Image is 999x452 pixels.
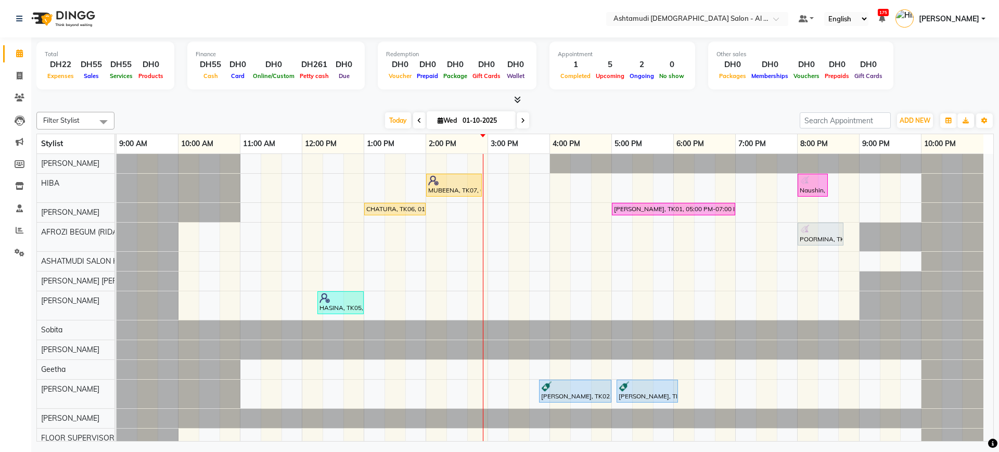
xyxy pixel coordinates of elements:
[297,72,331,80] span: Petty cash
[228,72,247,80] span: Card
[41,325,62,334] span: Sobita
[749,72,791,80] span: Memberships
[459,113,511,128] input: 2025-10-01
[106,59,136,71] div: DH55
[716,59,749,71] div: DH0
[41,345,99,354] span: [PERSON_NAME]
[879,14,885,23] a: 175
[196,50,356,59] div: Finance
[297,59,331,71] div: DH261
[365,204,425,214] div: CHATURA, TK06, 01:00 PM-02:00 PM, Hair Spa Classic - Long
[613,204,734,214] div: [PERSON_NAME], TK01, 05:00 PM-07:00 PM, Amonia Free Full Head color (Schwarzkopf / L’Oréal) - Medium
[178,136,216,151] a: 10:00 AM
[919,14,979,24] span: [PERSON_NAME]
[385,112,411,128] span: Today
[749,59,791,71] div: DH0
[593,72,627,80] span: Upcoming
[41,159,99,168] span: [PERSON_NAME]
[895,9,914,28] img: Himanshu Akania
[618,381,677,401] div: [PERSON_NAME], TK02, 05:05 PM-06:05 PM, Creative Hair Cut
[900,117,930,124] span: ADD NEW
[503,59,528,71] div: DH0
[470,59,503,71] div: DH0
[435,117,459,124] span: Wed
[136,59,166,71] div: DH0
[414,72,441,80] span: Prepaid
[386,50,528,59] div: Redemption
[716,72,749,80] span: Packages
[41,256,145,266] span: ASHATMUDI SALON KARAMA
[318,293,363,313] div: HASINA, TK05, 12:15 PM-01:00 PM, Kids Hair Cut
[76,59,106,71] div: DH55
[225,59,250,71] div: DH0
[81,72,101,80] span: Sales
[488,136,521,151] a: 3:00 PM
[336,72,352,80] span: Due
[27,4,98,33] img: logo
[41,414,99,423] span: [PERSON_NAME]
[627,72,657,80] span: Ongoing
[921,136,958,151] a: 10:00 PM
[441,59,470,71] div: DH0
[201,72,221,80] span: Cash
[674,136,707,151] a: 6:00 PM
[822,59,852,71] div: DH0
[897,113,933,128] button: ADD NEW
[558,50,687,59] div: Appointment
[550,136,583,151] a: 4:00 PM
[470,72,503,80] span: Gift Cards
[798,136,830,151] a: 8:00 PM
[302,136,339,151] a: 12:00 PM
[41,227,120,237] span: AFROZI BEGUM (RIDA)
[45,50,166,59] div: Total
[426,136,459,151] a: 2:00 PM
[852,72,885,80] span: Gift Cards
[540,381,610,401] div: [PERSON_NAME], TK02, 03:50 PM-05:00 PM, Roots Color - [MEDICAL_DATA] Free
[196,59,225,71] div: DH55
[716,50,885,59] div: Other sales
[41,276,160,286] span: [PERSON_NAME] [PERSON_NAME]
[878,9,889,16] span: 175
[250,59,297,71] div: DH0
[612,136,645,151] a: 5:00 PM
[657,59,687,71] div: 0
[791,59,822,71] div: DH0
[852,59,885,71] div: DH0
[107,72,135,80] span: Services
[364,136,397,151] a: 1:00 PM
[43,116,80,124] span: Filter Stylist
[558,72,593,80] span: Completed
[136,72,166,80] span: Products
[41,433,200,443] span: FLOOR SUPERVISOR( TAB ) -[PERSON_NAME]
[441,72,470,80] span: Package
[41,178,59,188] span: HIBA
[41,365,66,374] span: Geetha
[250,72,297,80] span: Online/Custom
[41,296,99,305] span: [PERSON_NAME]
[386,59,414,71] div: DH0
[117,136,150,151] a: 9:00 AM
[41,208,99,217] span: [PERSON_NAME]
[41,139,63,148] span: Stylist
[41,384,99,394] span: [PERSON_NAME]
[45,59,76,71] div: DH22
[504,72,527,80] span: Wallet
[860,136,892,151] a: 9:00 PM
[736,136,769,151] a: 7:00 PM
[386,72,414,80] span: Voucher
[240,136,278,151] a: 11:00 AM
[45,72,76,80] span: Expenses
[593,59,627,71] div: 5
[627,59,657,71] div: 2
[800,112,891,128] input: Search Appointment
[799,224,842,244] div: POORMINA, TK03, 08:00 PM-08:45 PM, Hair Spa Schwarkopf/Loreal/Keratin - Medium
[558,59,593,71] div: 1
[822,72,852,80] span: Prepaids
[791,72,822,80] span: Vouchers
[657,72,687,80] span: No show
[427,175,481,195] div: MUBEENA, TK07, 02:00 PM-02:55 PM, Express Facial,Lycon Upper lips (DH25)
[799,175,827,195] div: Naushin, TK04, 08:00 PM-08:30 PM, Full Legs Waxing
[331,59,356,71] div: DH0
[414,59,441,71] div: DH0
